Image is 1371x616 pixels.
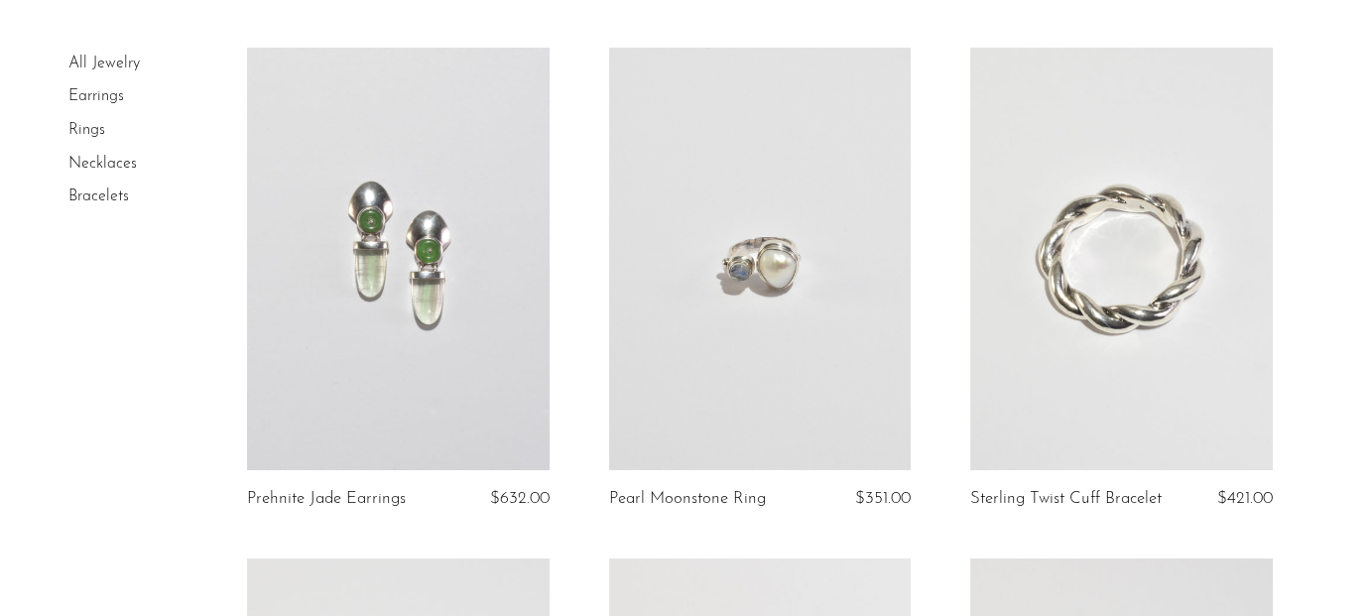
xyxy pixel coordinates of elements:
[247,490,406,508] a: Prehnite Jade Earrings
[68,56,140,71] a: All Jewelry
[68,156,137,172] a: Necklaces
[68,88,124,104] a: Earrings
[970,490,1162,508] a: Sterling Twist Cuff Bracelet
[68,188,129,204] a: Bracelets
[1217,490,1273,507] span: $421.00
[68,122,105,138] a: Rings
[855,490,911,507] span: $351.00
[609,490,766,508] a: Pearl Moonstone Ring
[490,490,550,507] span: $632.00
